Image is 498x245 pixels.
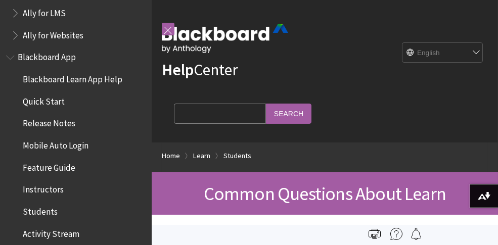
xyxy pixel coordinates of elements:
[23,115,75,129] span: Release Notes
[162,150,180,162] a: Home
[402,43,483,63] select: Site Language Selector
[390,228,402,240] img: More help
[23,137,88,151] span: Mobile Auto Login
[23,27,83,40] span: Ally for Websites
[23,203,58,217] span: Students
[162,24,288,53] img: Blackboard by Anthology
[23,5,66,18] span: Ally for LMS
[23,159,75,173] span: Feature Guide
[162,60,194,80] strong: Help
[23,225,79,239] span: Activity Stream
[204,182,446,205] span: Common Questions About Learn
[23,93,65,107] span: Quick Start
[23,71,122,84] span: Blackboard Learn App Help
[23,181,64,195] span: Instructors
[193,150,210,162] a: Learn
[223,150,251,162] a: Students
[266,104,311,123] input: Search
[162,60,238,80] a: HelpCenter
[410,228,422,240] img: Follow this page
[18,49,76,63] span: Blackboard App
[369,228,381,240] img: Print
